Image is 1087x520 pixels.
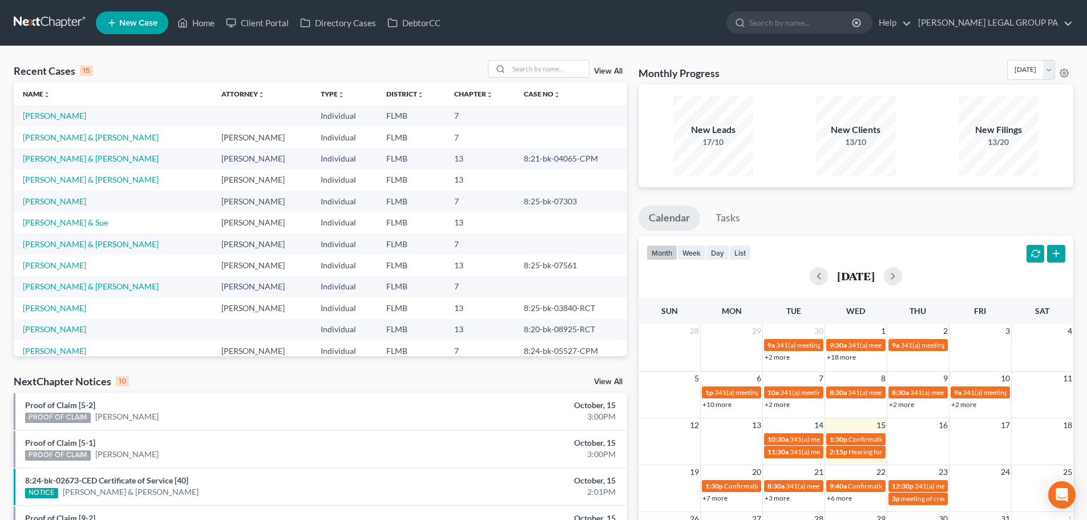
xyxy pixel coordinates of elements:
[426,400,616,411] div: October, 15
[830,435,847,444] span: 1:30p
[816,136,896,148] div: 13/10
[23,154,159,163] a: [PERSON_NAME] & [PERSON_NAME]
[14,64,93,78] div: Recent Cases
[426,449,616,460] div: 3:00PM
[827,353,856,361] a: +18 more
[524,90,560,98] a: Case Nounfold_more
[445,319,515,340] td: 13
[846,306,865,316] span: Wed
[1035,306,1049,316] span: Sat
[1000,418,1011,432] span: 17
[1062,418,1073,432] span: 18
[426,437,616,449] div: October, 15
[751,418,762,432] span: 13
[212,276,312,297] td: [PERSON_NAME]
[515,148,627,169] td: 8:21-bk-04065-CPM
[677,245,706,260] button: week
[689,324,700,338] span: 28
[212,340,312,361] td: [PERSON_NAME]
[767,482,785,490] span: 8:30a
[755,372,762,385] span: 6
[321,90,345,98] a: Typeunfold_more
[705,482,723,490] span: 1:30p
[312,191,377,212] td: Individual
[702,494,728,502] a: +7 more
[673,136,753,148] div: 17/10
[639,66,720,80] h3: Monthly Progress
[873,13,911,33] a: Help
[900,341,1011,349] span: 341(a) meeting for [PERSON_NAME]
[212,255,312,276] td: [PERSON_NAME]
[827,494,852,502] a: +6 more
[724,482,854,490] span: Confirmation hearing for [PERSON_NAME]
[25,400,95,410] a: Proof of Claim [5-2]
[445,127,515,148] td: 7
[1048,481,1076,509] div: Open Intercom Messenger
[594,67,623,75] a: View All
[23,324,86,334] a: [PERSON_NAME]
[910,306,926,316] span: Thu
[312,148,377,169] td: Individual
[813,418,825,432] span: 14
[963,388,1073,397] span: 341(a) meeting for [PERSON_NAME]
[172,13,220,33] a: Home
[23,90,50,98] a: Nameunfold_more
[445,170,515,191] td: 13
[892,494,900,503] span: 3p
[848,341,958,349] span: 341(a) meeting for [PERSON_NAME]
[1062,465,1073,479] span: 25
[767,448,789,456] span: 11:30a
[706,245,729,260] button: day
[426,411,616,422] div: 3:00PM
[312,340,377,361] td: Individual
[848,435,1038,444] span: Confirmation hearing for [PERSON_NAME] & [PERSON_NAME]
[116,376,129,386] div: 10
[749,12,854,33] input: Search by name...
[377,170,445,191] td: FLMB
[729,245,751,260] button: list
[258,91,265,98] i: unfold_more
[417,91,424,98] i: unfold_more
[515,297,627,319] td: 8:25-bk-03840-RCT
[377,276,445,297] td: FLMB
[830,482,847,490] span: 9:40a
[23,111,86,120] a: [PERSON_NAME]
[377,319,445,340] td: FLMB
[816,123,896,136] div: New Clients
[892,341,899,349] span: 9a
[377,105,445,126] td: FLMB
[959,123,1038,136] div: New Filings
[23,239,159,249] a: [PERSON_NAME] & [PERSON_NAME]
[776,341,886,349] span: 341(a) meeting for [PERSON_NAME]
[767,435,789,444] span: 10:30a
[445,191,515,212] td: 7
[594,378,623,386] a: View All
[765,494,790,502] a: +3 more
[25,413,91,423] div: PROOF OF CLAIM
[830,341,847,349] span: 9:30a
[445,233,515,255] td: 7
[938,418,949,432] span: 16
[23,132,159,142] a: [PERSON_NAME] & [PERSON_NAME]
[880,372,887,385] span: 8
[312,105,377,126] td: Individual
[312,276,377,297] td: Individual
[377,340,445,361] td: FLMB
[751,465,762,479] span: 20
[23,175,159,184] a: [PERSON_NAME] & [PERSON_NAME]
[942,324,949,338] span: 2
[910,388,1081,397] span: 341(a) meeting for [PERSON_NAME] & [PERSON_NAME]
[892,388,909,397] span: 8:30a
[25,475,188,485] a: 8:24-bk-02673-CED Certificate of Service [40]
[14,374,129,388] div: NextChapter Notices
[43,91,50,98] i: unfold_more
[312,233,377,255] td: Individual
[445,276,515,297] td: 7
[454,90,493,98] a: Chapterunfold_more
[23,346,86,356] a: [PERSON_NAME]
[767,388,779,397] span: 10a
[837,270,875,282] h2: [DATE]
[553,91,560,98] i: unfold_more
[312,170,377,191] td: Individual
[880,324,887,338] span: 1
